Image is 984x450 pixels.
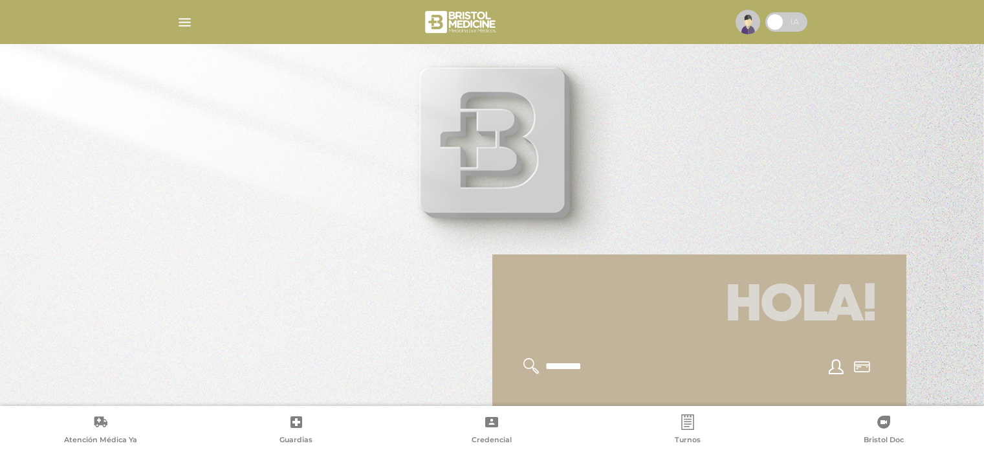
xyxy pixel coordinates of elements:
img: profile-placeholder.svg [736,10,760,34]
a: Guardias [199,414,395,447]
span: Credencial [472,435,512,447]
a: Turnos [590,414,786,447]
a: Bristol Doc [785,414,981,447]
h1: Hola! [508,270,891,343]
span: Turnos [675,435,701,447]
span: Atención Médica Ya [64,435,137,447]
a: Atención Médica Ya [3,414,199,447]
span: Guardias [279,435,312,447]
img: Cober_menu-lines-white.svg [177,14,193,30]
span: Bristol Doc [864,435,904,447]
img: bristol-medicine-blanco.png [423,6,500,38]
a: Credencial [394,414,590,447]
